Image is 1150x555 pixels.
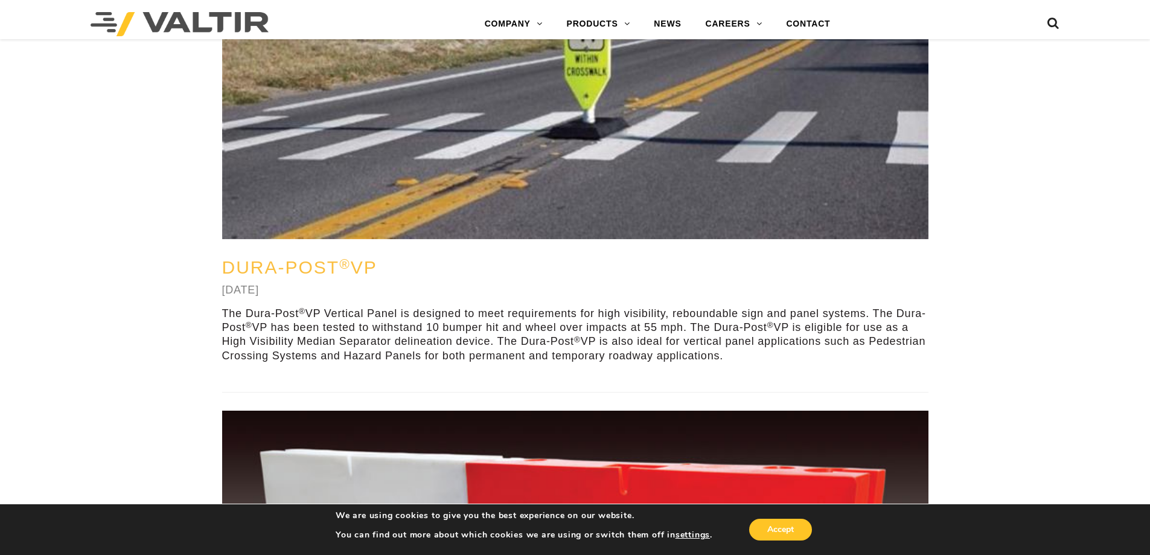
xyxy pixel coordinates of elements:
[339,257,351,272] sup: ®
[336,530,712,541] p: You can find out more about which cookies we are using or switch them off in .
[336,510,712,521] p: We are using cookies to give you the best experience on our website.
[555,12,642,36] a: PRODUCTS
[246,321,252,330] sup: ®
[222,257,377,277] a: Dura-Post®VP
[473,12,555,36] a: COMPANY
[676,530,710,541] button: settings
[574,335,581,344] sup: ®
[91,12,269,36] img: Valtir
[694,12,775,36] a: CAREERS
[642,12,693,36] a: NEWS
[222,307,928,364] p: The Dura-Post VP Vertical Panel is designed to meet requirements for high visibility, reboundable...
[299,307,305,316] sup: ®
[749,519,812,541] button: Accept
[774,12,842,36] a: CONTACT
[222,284,259,296] a: [DATE]
[767,321,774,330] sup: ®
